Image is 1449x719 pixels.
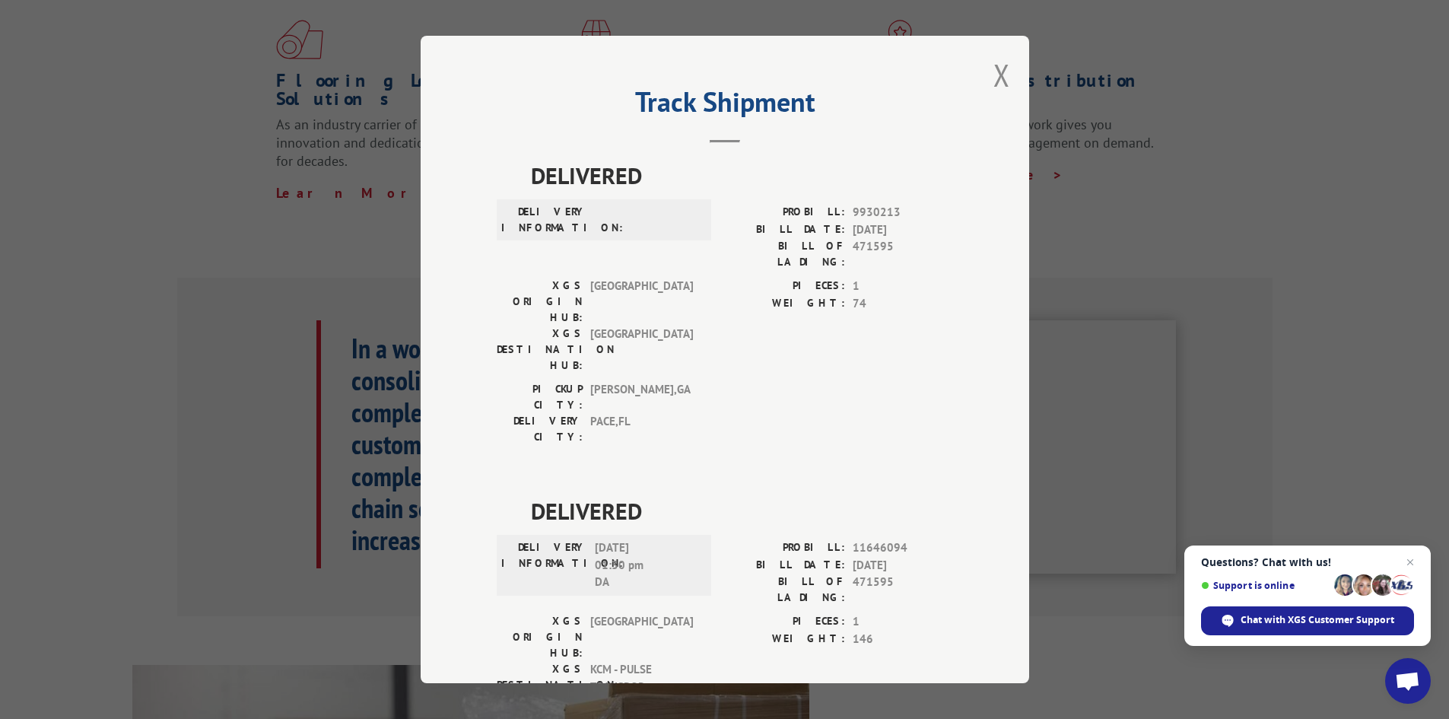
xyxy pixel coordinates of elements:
[725,295,845,313] label: WEIGHT:
[1241,613,1394,627] span: Chat with XGS Customer Support
[993,55,1010,95] button: Close modal
[1201,606,1414,635] div: Chat with XGS Customer Support
[725,221,845,239] label: BILL DATE:
[853,631,953,648] span: 146
[590,278,693,326] span: [GEOGRAPHIC_DATA]
[725,613,845,631] label: PIECES:
[853,204,953,221] span: 9930213
[853,221,953,239] span: [DATE]
[497,326,583,374] label: XGS DESTINATION HUB:
[497,278,583,326] label: XGS ORIGIN HUB:
[853,557,953,574] span: [DATE]
[501,539,587,591] label: DELIVERY INFORMATION:
[853,574,953,606] span: 471595
[1385,658,1431,704] div: Open chat
[497,661,583,709] label: XGS DESTINATION HUB:
[853,295,953,313] span: 74
[725,574,845,606] label: BILL OF LADING:
[497,91,953,120] h2: Track Shipment
[590,413,693,445] span: PACE , FL
[725,238,845,270] label: BILL OF LADING:
[853,278,953,295] span: 1
[725,557,845,574] label: BILL DATE:
[590,326,693,374] span: [GEOGRAPHIC_DATA]
[497,381,583,413] label: PICKUP CITY:
[853,238,953,270] span: 471595
[725,631,845,648] label: WEIGHT:
[1201,580,1329,591] span: Support is online
[725,278,845,295] label: PIECES:
[590,661,693,709] span: KCM - PULSE TRANSPOR
[725,539,845,557] label: PROBILL:
[1201,556,1414,568] span: Questions? Chat with us!
[497,613,583,661] label: XGS ORIGIN HUB:
[531,494,953,528] span: DELIVERED
[590,613,693,661] span: [GEOGRAPHIC_DATA]
[1401,553,1419,571] span: Close chat
[853,539,953,557] span: 11646094
[501,204,587,236] label: DELIVERY INFORMATION:
[853,613,953,631] span: 1
[497,413,583,445] label: DELIVERY CITY:
[725,204,845,221] label: PROBILL:
[531,158,953,192] span: DELIVERED
[590,381,693,413] span: [PERSON_NAME] , GA
[595,539,697,591] span: [DATE] 01:30 pm DA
